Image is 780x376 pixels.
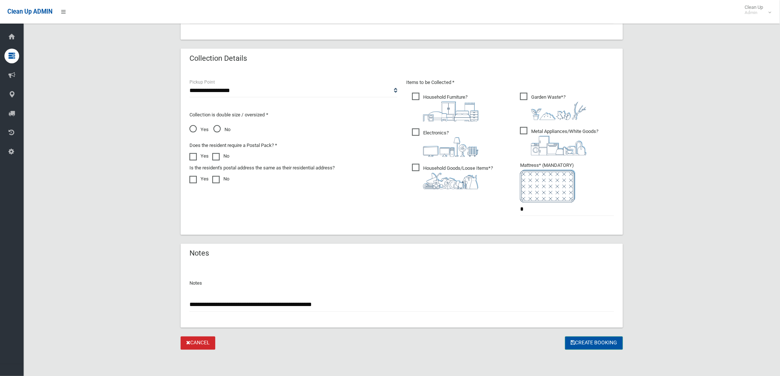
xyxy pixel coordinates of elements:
[189,152,209,161] label: Yes
[423,137,478,157] img: 394712a680b73dbc3d2a6a3a7ffe5a07.png
[520,162,614,203] span: Mattress* (MANDATORY)
[189,175,209,183] label: Yes
[531,102,586,120] img: 4fd8a5c772b2c999c83690221e5242e0.png
[213,125,230,134] span: No
[189,279,614,288] p: Notes
[212,152,229,161] label: No
[741,4,771,15] span: Clean Up
[520,170,575,203] img: e7408bece873d2c1783593a074e5cb2f.png
[189,125,209,134] span: Yes
[181,51,256,66] header: Collection Details
[189,141,277,150] label: Does the resident require a Postal Pack? *
[212,175,229,183] label: No
[423,94,478,122] i: ?
[423,102,478,122] img: aa9efdbe659d29b613fca23ba79d85cb.png
[531,136,586,155] img: 36c1b0289cb1767239cdd3de9e694f19.png
[745,10,763,15] small: Admin
[423,173,478,189] img: b13cc3517677393f34c0a387616ef184.png
[412,129,478,157] span: Electronics
[189,164,335,172] label: Is the resident's postal address the same as their residential address?
[181,246,218,261] header: Notes
[7,8,52,15] span: Clean Up ADMIN
[423,165,493,189] i: ?
[531,94,586,120] i: ?
[565,337,623,350] button: Create Booking
[520,93,586,120] span: Garden Waste*
[423,130,478,157] i: ?
[181,337,215,350] a: Cancel
[412,164,493,189] span: Household Goods/Loose Items*
[189,110,397,119] p: Collection is double size / oversized *
[531,129,598,155] i: ?
[412,93,478,122] span: Household Furniture
[406,78,614,87] p: Items to be Collected *
[520,127,598,155] span: Metal Appliances/White Goods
